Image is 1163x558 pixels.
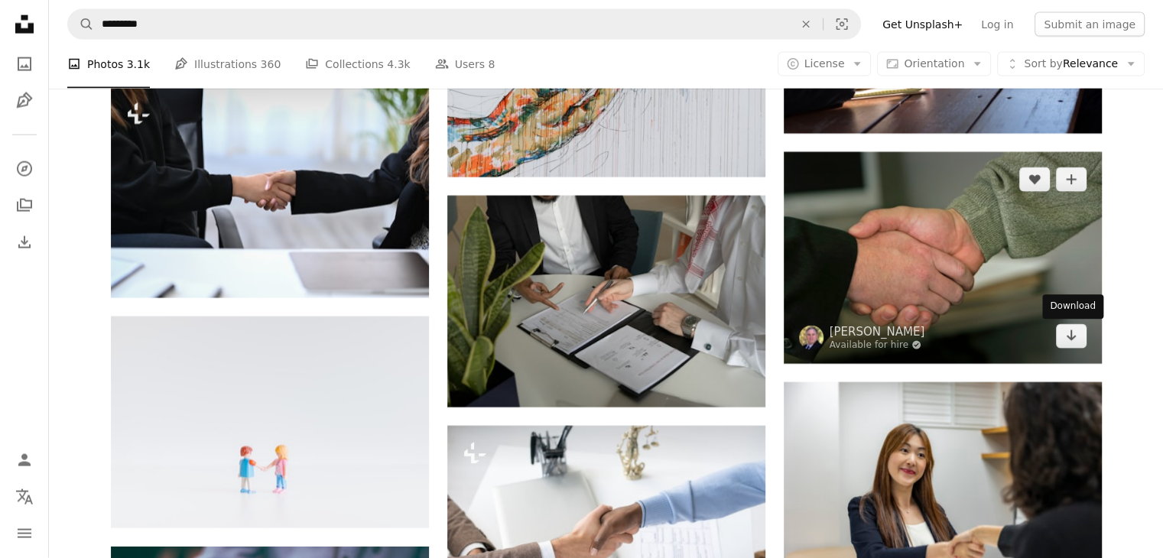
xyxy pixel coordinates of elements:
a: Collections 4.3k [305,40,410,89]
a: Illustrations [9,86,40,116]
img: Go to David Trinks's profile [799,326,824,350]
a: Home — Unsplash [9,9,40,43]
a: Download History [9,227,40,258]
a: 3 children in white and blue shirts [111,415,429,429]
div: Download [1042,295,1103,320]
button: Visual search [824,10,860,39]
a: Explore [9,154,40,184]
a: Log in / Sign up [9,445,40,475]
a: Photos [9,49,40,79]
span: 360 [261,56,281,73]
img: 3 children in white and blue shirts [111,316,429,528]
span: 8 [488,56,495,73]
button: Clear [789,10,823,39]
a: [PERSON_NAME] [830,324,925,339]
img: Cropped shot two businesspeople shaking hands after negotiations or finishing up meeting. [111,86,429,298]
button: Menu [9,518,40,549]
img: a close up of two people shaking hands [784,152,1102,364]
span: Relevance [1024,57,1118,72]
span: Sort by [1024,57,1062,70]
button: Sort byRelevance [997,52,1145,76]
a: Cropped shot two businesspeople shaking hands after negotiations or finishing up meeting. [111,185,429,199]
a: Illustrations 360 [174,40,281,89]
button: Search Unsplash [68,10,94,39]
button: Add to Collection [1056,167,1087,192]
a: Available for hire [830,339,925,352]
a: a close up of two people shaking hands [784,251,1102,264]
span: 4.3k [387,56,410,73]
a: Download [1056,324,1087,349]
a: two men sitting at a table with papers and a pen [447,294,765,308]
button: Submit an image [1035,12,1145,37]
img: two men sitting at a table with papers and a pen [447,196,765,407]
a: a woman shaking hands with another woman at a table [784,481,1102,495]
span: Orientation [904,57,964,70]
a: Users 8 [435,40,495,89]
a: Get Unsplash+ [873,12,972,37]
a: Above view of unrecognizable blackman sitting at table with documents and handshaking with lawyer... [447,525,765,539]
button: Language [9,482,40,512]
button: License [778,52,872,76]
button: Orientation [877,52,991,76]
span: License [804,57,845,70]
a: Log in [972,12,1022,37]
a: Collections [9,190,40,221]
form: Find visuals sitewide [67,9,861,40]
button: Like [1019,167,1050,192]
